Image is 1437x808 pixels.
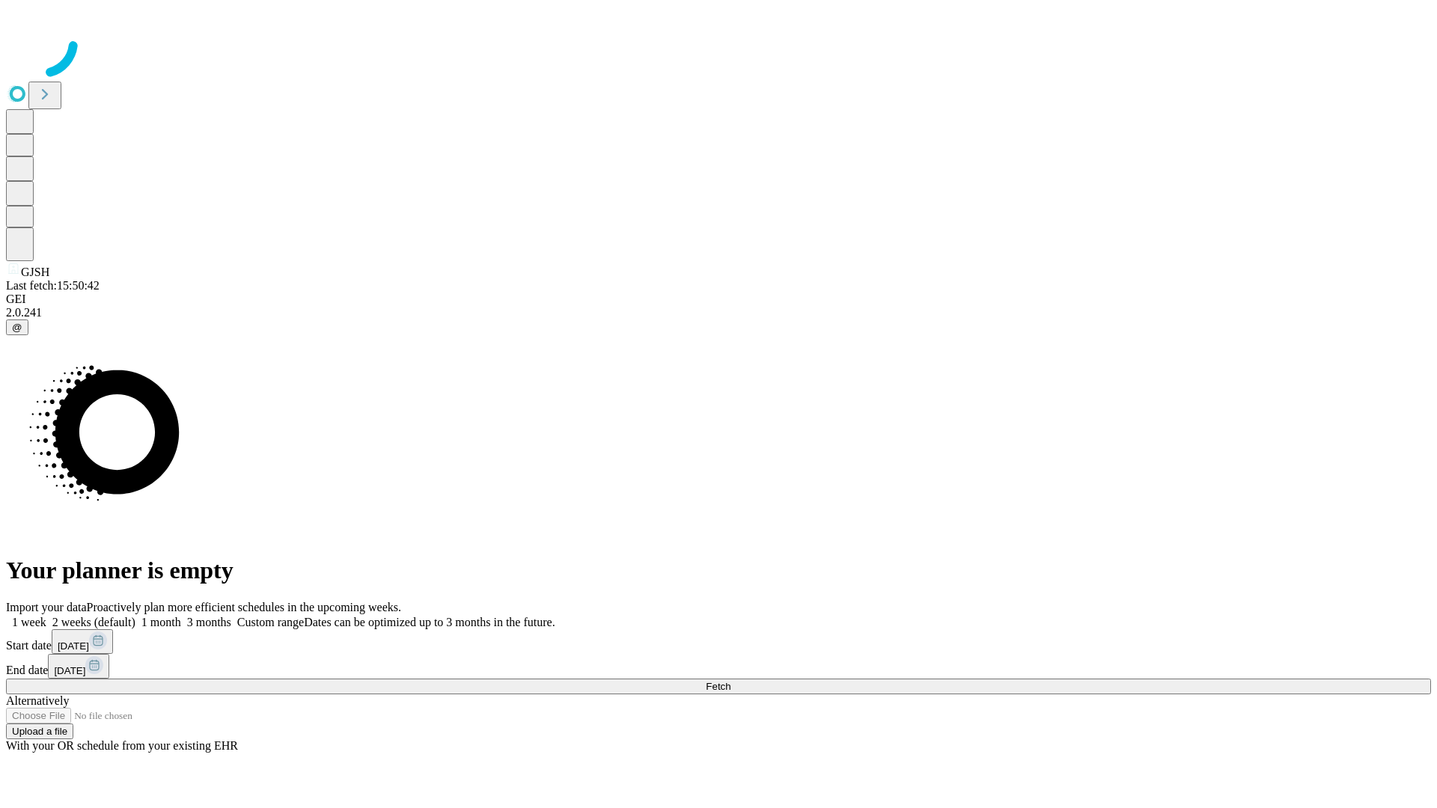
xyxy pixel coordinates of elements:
[6,279,100,292] span: Last fetch: 15:50:42
[6,306,1431,319] div: 2.0.241
[6,654,1431,679] div: End date
[52,616,135,628] span: 2 weeks (default)
[706,681,730,692] span: Fetch
[6,601,87,613] span: Import your data
[237,616,304,628] span: Custom range
[6,723,73,739] button: Upload a file
[54,665,85,676] span: [DATE]
[6,319,28,335] button: @
[6,739,238,752] span: With your OR schedule from your existing EHR
[52,629,113,654] button: [DATE]
[6,694,69,707] span: Alternatively
[21,266,49,278] span: GJSH
[6,557,1431,584] h1: Your planner is empty
[6,679,1431,694] button: Fetch
[87,601,401,613] span: Proactively plan more efficient schedules in the upcoming weeks.
[48,654,109,679] button: [DATE]
[6,629,1431,654] div: Start date
[6,293,1431,306] div: GEI
[58,640,89,652] span: [DATE]
[304,616,555,628] span: Dates can be optimized up to 3 months in the future.
[141,616,181,628] span: 1 month
[12,322,22,333] span: @
[12,616,46,628] span: 1 week
[187,616,231,628] span: 3 months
